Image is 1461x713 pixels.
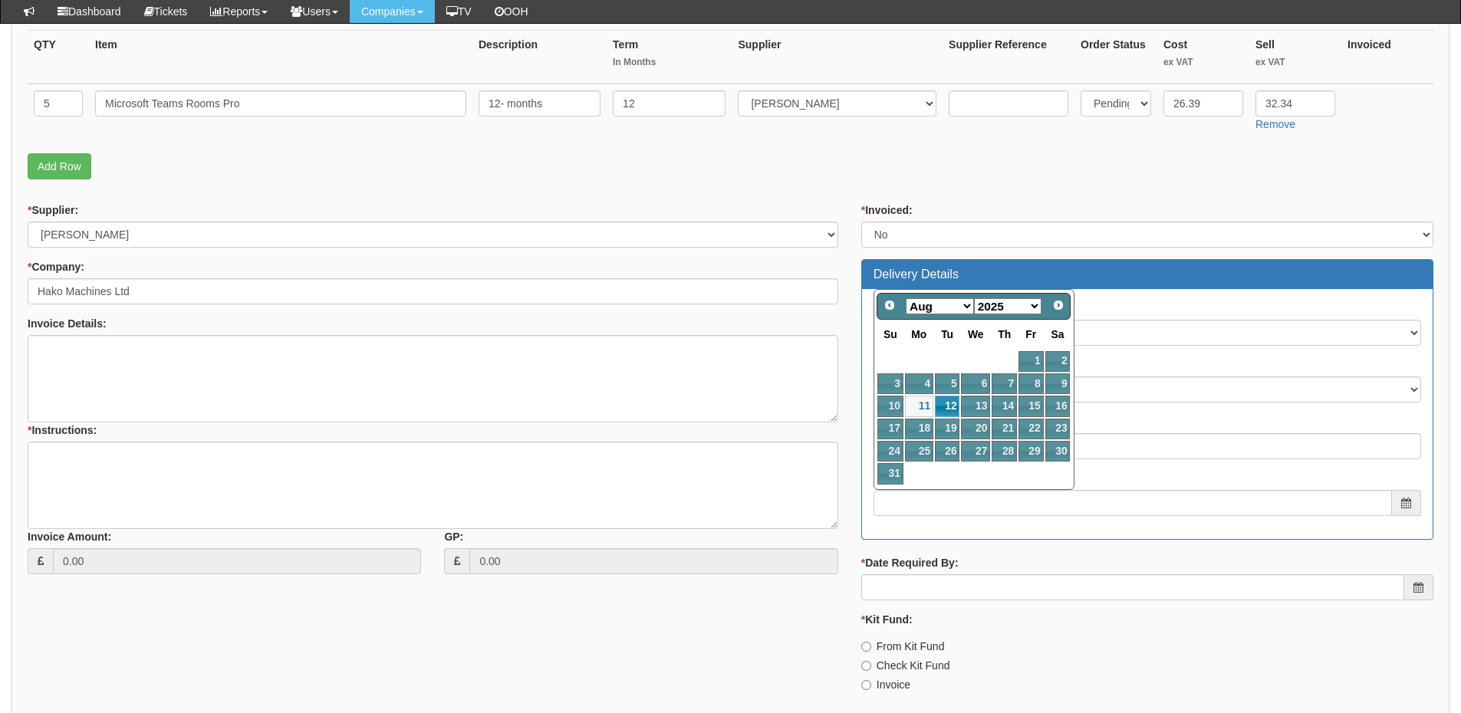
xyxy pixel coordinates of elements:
th: Supplier Reference [943,30,1074,84]
h3: Delivery Details [874,268,1421,281]
a: 5 [935,373,959,394]
span: Wednesday [968,328,984,340]
label: Date Required By: [861,555,959,570]
label: Kit Fund: [861,612,913,627]
a: 28 [992,441,1017,462]
label: GP: [444,529,463,544]
a: 3 [877,373,903,394]
a: 23 [1045,419,1071,439]
a: 1 [1018,351,1043,372]
a: 21 [992,419,1017,439]
label: From Kit Fund [861,639,945,654]
a: 13 [961,396,990,416]
span: Friday [1025,328,1036,340]
label: Supplier: [28,202,78,218]
span: Prev [884,299,896,311]
a: Add Row [28,153,91,179]
a: 20 [961,419,990,439]
a: Remove [1255,118,1295,130]
label: Check Kit Fund [861,658,950,673]
label: Company: [28,259,84,274]
span: Monday [911,328,926,340]
th: Item [89,30,472,84]
label: Invoiced: [861,202,913,218]
th: Order Status [1074,30,1157,84]
a: 8 [1018,373,1043,394]
a: 29 [1018,441,1043,462]
a: 26 [935,441,959,462]
small: In Months [613,56,726,69]
a: 15 [1018,396,1043,416]
th: Term [607,30,732,84]
a: Next [1048,295,1069,317]
a: 22 [1018,419,1043,439]
label: Instructions: [28,422,97,438]
a: 7 [992,373,1017,394]
label: Invoice Details: [28,316,107,331]
a: 30 [1045,441,1071,462]
a: 9 [1045,373,1071,394]
a: 17 [877,419,903,439]
span: Sunday [884,328,897,340]
a: 12 [935,396,959,416]
th: Description [472,30,607,84]
a: 4 [905,373,933,394]
a: 16 [1045,396,1071,416]
th: Supplier [732,30,943,84]
a: 25 [905,441,933,462]
input: From Kit Fund [861,642,871,652]
label: Invoice [861,677,910,692]
small: ex VAT [1255,56,1335,69]
small: ex VAT [1163,56,1243,69]
span: Tuesday [941,328,953,340]
th: Invoiced [1341,30,1433,84]
th: Cost [1157,30,1249,84]
a: 27 [961,441,990,462]
input: Invoice [861,680,871,690]
a: 18 [905,419,933,439]
a: 19 [935,419,959,439]
a: 2 [1045,351,1071,372]
th: QTY [28,30,89,84]
span: Next [1052,299,1064,311]
a: 14 [992,396,1017,416]
span: Saturday [1051,328,1064,340]
a: 6 [961,373,990,394]
input: Check Kit Fund [861,661,871,671]
a: 11 [905,396,933,416]
a: Prev [879,295,900,317]
label: Invoice Amount: [28,529,111,544]
a: 31 [877,463,903,484]
th: Sell [1249,30,1341,84]
a: 10 [877,396,903,416]
span: Thursday [998,328,1011,340]
a: 24 [877,441,903,462]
